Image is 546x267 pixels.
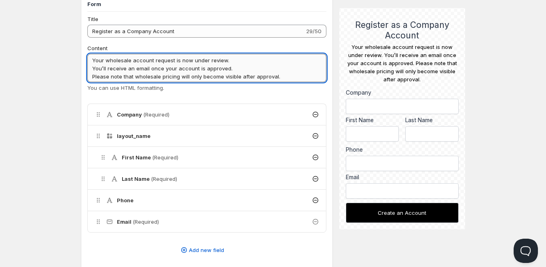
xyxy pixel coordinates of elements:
span: (Required) [143,111,169,118]
span: (Required) [133,218,159,225]
h4: Last Name [122,175,177,183]
label: Phone [346,146,459,154]
span: Title [87,16,98,22]
div: Email [346,173,459,181]
textarea: Your wholesale account request is now under review. You’ll receive an email once your account is ... [87,54,326,82]
div: Your wholesale account request is now under review. You’ll receive an email once your account is ... [346,43,459,83]
h4: Company [117,110,169,119]
h4: layout_name [117,132,150,140]
h2: Register as a Company Account [346,20,459,41]
span: (Required) [151,176,177,182]
label: Company [346,89,459,97]
h4: Email [117,218,159,226]
button: Add new field [83,244,322,256]
span: (Required) [152,154,178,161]
label: First Name [346,116,399,124]
h4: Phone [117,196,133,204]
span: You can use HTML formatting. [87,85,164,91]
span: Add new field [189,246,224,254]
span: Content [87,45,108,51]
iframe: Help Scout Beacon - Open [514,239,538,263]
button: Create an Account [346,203,459,223]
h4: First Name [122,153,178,161]
label: Last Name [405,116,459,124]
